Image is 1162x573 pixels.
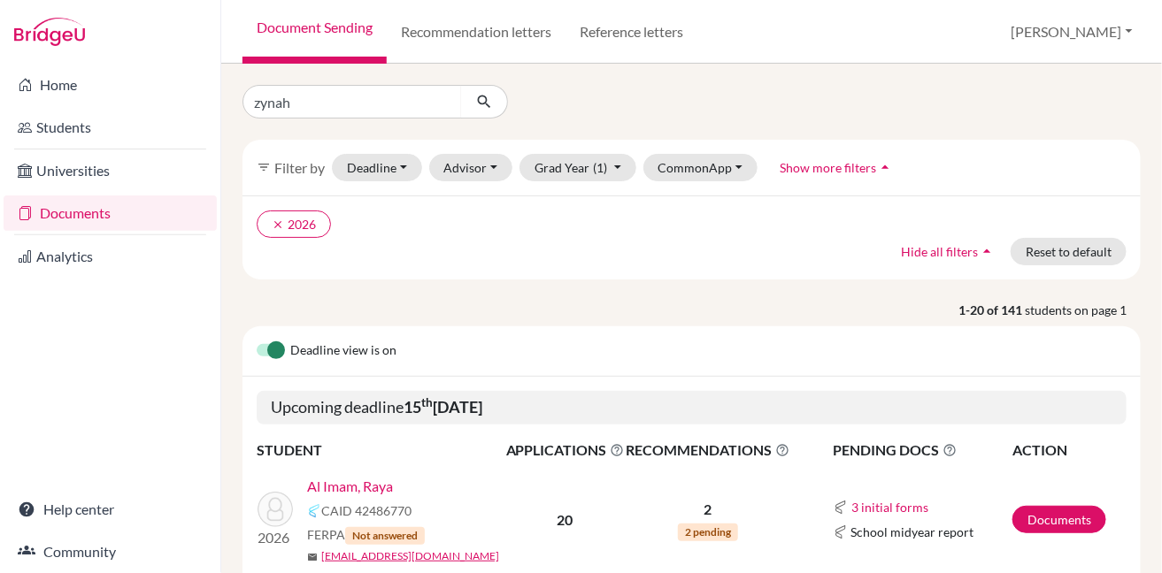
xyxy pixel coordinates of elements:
[4,195,217,231] a: Documents
[851,497,930,517] button: 3 initial forms
[307,476,393,497] a: Al Imam, Raya
[290,340,396,362] span: Deadline view is on
[901,244,978,259] span: Hide all filters
[558,511,573,528] b: 20
[321,548,499,564] a: [EMAIL_ADDRESS][DOMAIN_NAME]
[851,523,974,541] span: School midyear report
[506,439,625,461] span: APPLICATIONS
[257,439,505,462] th: STUDENT
[4,110,217,145] a: Students
[1012,506,1106,533] a: Documents
[1011,238,1127,265] button: Reset to default
[257,391,1127,424] h5: Upcoming deadline
[307,525,425,545] span: FERPA
[258,527,293,548] p: 2026
[404,397,482,416] b: 15 [DATE]
[1025,301,1141,319] span: students on page 1
[834,439,1012,461] span: PENDING DOCS
[678,523,738,541] span: 2 pending
[643,154,758,181] button: CommonApp
[1012,439,1127,462] th: ACTION
[429,154,513,181] button: Advisor
[421,395,433,409] sup: th
[257,160,271,174] i: filter_list
[345,527,425,545] span: Not answered
[272,218,284,231] i: clear
[627,499,790,520] p: 2
[307,504,321,518] img: Common App logo
[4,239,217,274] a: Analytics
[627,439,790,461] span: RECOMMENDATIONS
[274,159,325,176] span: Filter by
[258,492,293,527] img: Al Imam, Raya
[958,301,1025,319] strong: 1-20 of 141
[834,500,848,515] img: Common App logo
[978,242,996,260] i: arrow_drop_up
[1004,15,1141,49] button: [PERSON_NAME]
[519,154,636,181] button: Grad Year(1)
[4,492,217,527] a: Help center
[765,154,909,181] button: Show more filtersarrow_drop_up
[780,160,876,175] span: Show more filters
[332,154,422,181] button: Deadline
[14,18,85,46] img: Bridge-U
[593,160,607,175] span: (1)
[4,153,217,188] a: Universities
[257,210,331,238] button: clear2026
[876,158,894,176] i: arrow_drop_up
[4,534,217,569] a: Community
[4,67,217,103] a: Home
[886,238,1011,265] button: Hide all filtersarrow_drop_up
[242,85,462,118] input: Find student by name...
[307,552,318,562] span: mail
[321,501,412,520] span: CAID 42486770
[834,525,848,539] img: Common App logo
